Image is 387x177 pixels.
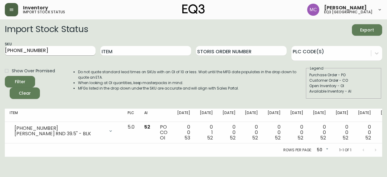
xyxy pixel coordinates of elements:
th: [DATE] [240,109,263,122]
img: 6dbdb61c5655a9a555815750a11666cc [307,4,319,16]
div: 0 0 [313,124,326,141]
th: Item [5,109,123,122]
th: [DATE] [263,109,285,122]
th: [DATE] [195,109,218,122]
span: 52 [320,134,326,141]
span: [PERSON_NAME] [324,5,367,10]
div: 0 0 [268,124,281,141]
td: 5.0 [123,122,139,143]
li: Do not quote standard lead times on SKUs with an OI of 10 or less. Wait until the MFG date popula... [78,69,305,80]
span: 52 [365,134,371,141]
span: Clear [15,90,35,97]
button: Clear [10,87,40,99]
p: Rows per page: [283,147,312,153]
div: 50 [314,145,330,155]
div: 0 0 [177,124,190,141]
span: Show Over Promised [12,68,55,74]
span: 52 [207,134,213,141]
button: Filter [5,76,35,87]
div: PO CO [160,124,167,141]
th: [DATE] [172,109,195,122]
span: OI [160,134,165,141]
div: [PHONE_NUMBER] [15,126,105,131]
button: Export [352,24,382,36]
h2: Import Stock Status [5,24,88,36]
span: 52 [298,134,303,141]
legend: Legend [309,66,324,71]
th: [DATE] [353,109,376,122]
div: 0 1 [200,124,213,141]
span: 52 [230,134,236,141]
img: logo [182,4,205,14]
th: AI [139,109,155,122]
th: [DATE] [218,109,240,122]
div: Open Inventory - OI [309,83,378,89]
th: [DATE] [331,109,353,122]
li: MFGs listed in the drop down under the SKU are accurate and will align with Sales Portal. [78,86,305,91]
h5: eq3 [GEOGRAPHIC_DATA] [324,10,372,14]
div: 0 0 [223,124,236,141]
div: [PHONE_NUMBER][PERSON_NAME] RND 39.5" - BLK [10,124,118,138]
span: 53 [184,134,190,141]
span: Inventory [23,5,48,10]
li: When looking at OI quantities, keep masterpacks in mind. [78,80,305,86]
div: 0 0 [358,124,371,141]
th: [DATE] [308,109,331,122]
span: 52 [144,123,150,130]
div: Available Inventory - AI [309,89,378,94]
th: PLC [123,109,139,122]
div: 0 0 [290,124,303,141]
div: 0 0 [245,124,258,141]
h5: import stock status [23,10,65,14]
span: Export [357,26,377,34]
div: [PERSON_NAME] RND 39.5" - BLK [15,131,105,136]
span: 52 [275,134,281,141]
span: 52 [252,134,258,141]
div: Customer Order - CO [309,78,378,83]
th: [DATE] [285,109,308,122]
div: Purchase Order - PO [309,72,378,78]
div: 0 0 [336,124,349,141]
span: 52 [343,134,348,141]
p: 1-1 of 1 [339,147,351,153]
